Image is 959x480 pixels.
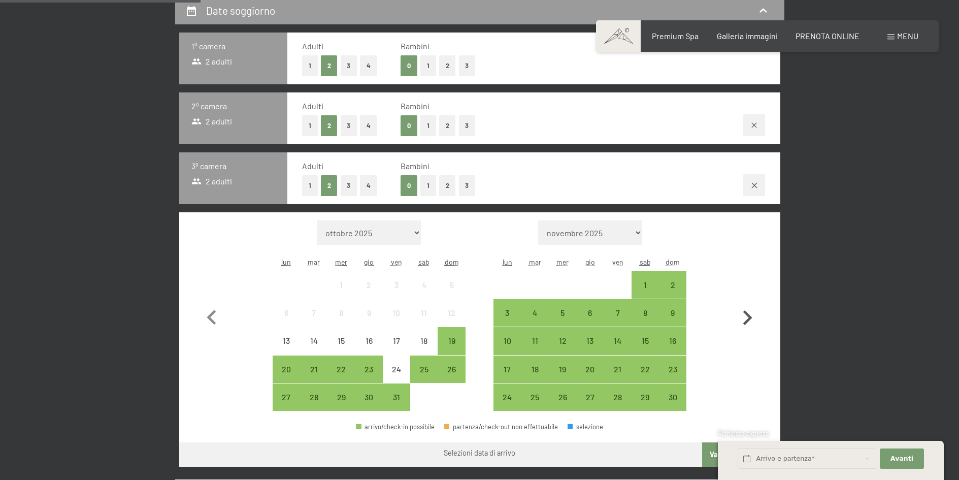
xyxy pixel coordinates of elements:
div: arrivo/check-in non effettuabile [383,356,410,383]
div: Mon Nov 10 2025 [493,327,521,355]
div: Thu Nov 13 2025 [576,327,604,355]
div: arrivo/check-in possibile [604,383,631,411]
div: arrivo/check-in possibile [383,383,410,411]
div: Thu Oct 23 2025 [355,356,383,383]
button: 3 [459,175,476,196]
abbr: lunedì [281,258,291,266]
div: 5 [550,309,575,334]
div: Tue Oct 28 2025 [300,383,327,411]
div: Fri Oct 24 2025 [383,356,410,383]
div: 5 [439,281,464,306]
div: 12 [550,337,575,362]
h3: 1º camera [191,41,275,52]
button: 4 [360,175,377,196]
div: Sun Oct 26 2025 [438,356,465,383]
abbr: venerdì [391,258,402,266]
abbr: domenica [445,258,459,266]
div: arrivo/check-in non effettuabile [410,327,438,355]
div: 18 [522,365,548,391]
button: 2 [321,115,338,136]
button: 1 [420,55,436,76]
div: Sun Nov 16 2025 [659,327,686,355]
button: 1 [302,55,318,76]
div: Sun Oct 12 2025 [438,299,465,327]
span: Menu [897,31,918,41]
div: arrivo/check-in possibile [521,383,549,411]
abbr: martedì [308,258,320,266]
div: 24 [384,365,409,391]
div: 25 [411,365,437,391]
div: Fri Oct 03 2025 [383,271,410,299]
button: Rimuovi camera [743,114,765,136]
div: arrivo/check-in non effettuabile [300,327,327,355]
span: Bambini [401,161,429,171]
div: 9 [356,309,382,334]
div: Fri Oct 17 2025 [383,327,410,355]
div: 27 [274,393,299,419]
div: arrivo/check-in possibile [549,383,576,411]
div: 3 [384,281,409,306]
div: 31 [384,393,409,419]
button: 4 [360,55,377,76]
div: arrivo/check-in possibile [410,356,438,383]
span: 2 adulti [191,116,233,127]
abbr: sabato [640,258,651,266]
a: PRENOTA ONLINE [796,31,859,41]
div: 20 [274,365,299,391]
div: Wed Nov 05 2025 [549,299,576,327]
button: 2 [321,55,338,76]
div: arrivo/check-in possibile [300,383,327,411]
div: arrivo/check-in possibile [659,356,686,383]
abbr: mercoledì [556,258,569,266]
a: Premium Spa [652,31,699,41]
div: Fri Oct 31 2025 [383,383,410,411]
div: 19 [550,365,575,391]
button: 2 [439,115,456,136]
div: Tue Nov 18 2025 [521,356,549,383]
div: arrivo/check-in possibile [576,383,604,411]
button: 3 [341,175,357,196]
div: Fri Nov 21 2025 [604,356,631,383]
abbr: sabato [418,258,429,266]
div: 21 [301,365,326,391]
div: arrivo/check-in possibile [659,299,686,327]
div: Sun Nov 09 2025 [659,299,686,327]
div: arrivo/check-in possibile [659,271,686,299]
div: Thu Nov 06 2025 [576,299,604,327]
div: Sun Oct 19 2025 [438,327,465,355]
span: Richiesta express [718,429,769,437]
div: Mon Oct 20 2025 [273,356,300,383]
div: arrivo/check-in possibile [493,327,521,355]
div: Wed Oct 08 2025 [327,299,355,327]
div: Sat Oct 25 2025 [410,356,438,383]
div: arrivo/check-in non effettuabile [410,271,438,299]
button: 3 [341,115,357,136]
div: 22 [328,365,354,391]
div: arrivo/check-in possibile [632,383,659,411]
div: arrivo/check-in possibile [604,356,631,383]
div: Mon Nov 24 2025 [493,383,521,411]
div: arrivo/check-in possibile [632,271,659,299]
div: arrivo/check-in possibile [576,299,604,327]
div: 13 [274,337,299,362]
div: Fri Oct 10 2025 [383,299,410,327]
button: 1 [420,175,436,196]
div: arrivo/check-in possibile [632,356,659,383]
div: arrivo/check-in possibile [659,383,686,411]
button: Vai a «Camera» [702,442,780,467]
div: Sun Oct 05 2025 [438,271,465,299]
div: arrivo/check-in non effettuabile [300,299,327,327]
div: arrivo/check-in possibile [327,383,355,411]
div: Tue Nov 25 2025 [521,383,549,411]
div: 10 [384,309,409,334]
div: Sun Nov 23 2025 [659,356,686,383]
div: 17 [384,337,409,362]
div: 17 [494,365,520,391]
div: 1 [633,281,658,306]
div: Sat Oct 18 2025 [410,327,438,355]
a: Galleria immagini [717,31,778,41]
div: 7 [301,309,326,334]
button: 0 [401,55,417,76]
button: 1 [302,115,318,136]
